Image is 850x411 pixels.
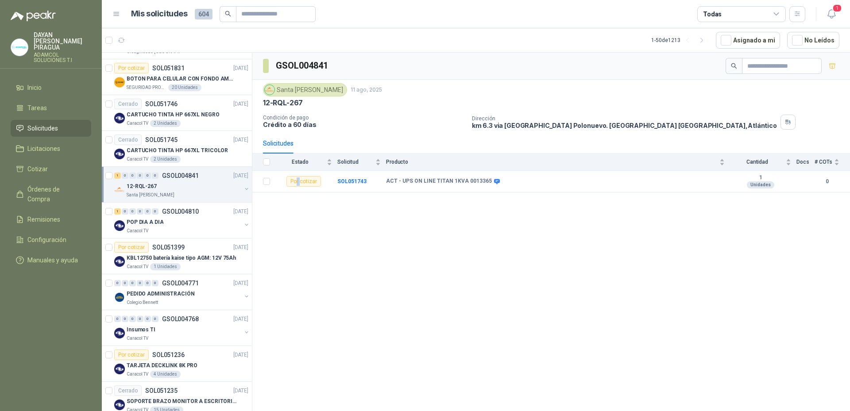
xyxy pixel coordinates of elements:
p: TARJETA DECKLINK 8K PRO [127,361,197,370]
div: 1 Unidades [150,263,181,270]
b: 0 [815,177,839,186]
a: Por cotizarSOL051236[DATE] Company LogoTARJETA DECKLINK 8K PROCaracol TV4 Unidades [102,346,252,382]
b: ACT - UPS ON LINE TITAN 1KVA 0013365 [386,178,492,185]
img: Company Logo [114,399,125,410]
div: 0 [152,173,158,179]
p: Caracol TV [127,156,148,163]
a: Por cotizarSOL051399[DATE] Company LogoKBL12750 batería kaise tipo AGM: 12V 75AhCaracol TV1 Unidades [102,238,252,274]
p: [DATE] [233,279,248,288]
span: 604 [195,9,212,19]
p: DAYAN [PERSON_NAME] PIRAGUA [34,32,91,50]
div: Cerrado [114,385,142,396]
a: CerradoSOL051746[DATE] Company LogoCARTUCHO TINTA HP 667XL NEGROCaracol TV2 Unidades [102,95,252,131]
div: Por cotizar [114,63,149,73]
div: Cerrado [114,99,142,109]
span: Cantidad [730,159,784,165]
th: Estado [275,154,337,171]
a: Órdenes de Compra [11,181,91,207]
img: Company Logo [265,85,274,95]
div: 0 [144,316,151,322]
div: Solicitudes [263,138,294,148]
a: 1 0 0 0 0 0 GSOL004810[DATE] Company LogoPOP DIA A DIACaracol TV [114,206,250,234]
span: Órdenes de Compra [27,184,83,204]
div: Por cotizar [114,350,149,360]
a: Manuales y ayuda [11,252,91,269]
b: 1 [730,174,791,181]
span: Remisiones [27,215,60,224]
div: Unidades [747,181,774,188]
p: Caracol TV [127,227,148,234]
a: Licitaciones [11,140,91,157]
img: Company Logo [114,113,125,123]
p: POP DIA A DIA [127,218,163,227]
span: 1 [832,4,842,12]
h3: GSOL004841 [276,59,329,73]
img: Company Logo [114,256,125,267]
div: 0 [152,208,158,215]
p: [DATE] [233,315,248,323]
p: [DATE] [233,207,248,216]
p: Caracol TV [127,263,148,270]
span: Estado [275,159,325,165]
img: Company Logo [11,39,28,56]
p: [DATE] [233,136,248,144]
div: 1 [114,208,121,215]
p: BOTON PARA CELULAR CON FONDO AMARILLO [127,75,237,83]
a: 0 0 0 0 0 0 GSOL004771[DATE] Company LogoPEDIDO ADMINISTRACIÓNColegio Bennett [114,278,250,306]
p: 11 ago, 2025 [351,86,382,94]
div: 2 Unidades [150,120,181,127]
div: 0 [152,280,158,286]
a: SOL051743 [337,178,367,184]
p: KBL12750 batería kaise tipo AGM: 12V 75Ah [127,254,236,262]
p: 12-RQL-267 [263,98,303,108]
div: 0 [122,280,128,286]
p: km 6.3 via [GEOGRAPHIC_DATA] Polonuevo. [GEOGRAPHIC_DATA] [GEOGRAPHIC_DATA] , Atlántico [472,122,777,129]
a: Configuración [11,231,91,248]
p: SOL051236 [152,352,185,358]
img: Company Logo [114,184,125,195]
a: Cotizar [11,161,91,177]
span: Manuales y ayuda [27,255,78,265]
div: 4 Unidades [150,371,181,378]
p: SOL051746 [145,101,178,107]
p: PEDIDO ADMINISTRACIÓN [127,290,194,298]
span: Tareas [27,103,47,113]
p: Crédito a 60 días [263,121,465,128]
div: 0 [129,280,136,286]
p: [DATE] [233,100,248,108]
p: SOL051831 [152,65,185,71]
div: 0 [144,173,151,179]
button: Asignado a mi [716,32,780,49]
div: 0 [122,208,128,215]
th: Docs [796,154,815,171]
p: [DATE] [233,64,248,73]
div: 0 [114,316,121,322]
div: 1 - 50 de 1213 [651,33,709,47]
p: [DATE] [233,387,248,395]
th: Solicitud [337,154,386,171]
p: [DATE] [233,351,248,359]
div: Cerrado [114,134,142,145]
span: search [225,11,231,17]
p: [DATE] [233,172,248,180]
a: 0 0 0 0 0 0 GSOL004768[DATE] Company LogoInsumos TICaracol TV [114,314,250,342]
img: Company Logo [114,328,125,338]
div: 0 [137,280,143,286]
p: GSOL004768 [162,316,199,322]
p: CARTUCHO TINTA HP 667XL NEGRO [127,111,220,119]
div: 0 [137,173,143,179]
div: 2 Unidades [150,156,181,163]
div: 1 [114,173,121,179]
a: 1 0 0 0 0 0 GSOL004841[DATE] Company Logo12-RQL-267Santa [PERSON_NAME] [114,170,250,199]
p: CARTUCHO TINTA HP 667XL TRICOLOR [127,146,228,155]
img: Company Logo [114,149,125,159]
p: Insumos TI [127,326,155,334]
div: 0 [122,316,128,322]
p: ADAMCOL SOLUCIONES T.I [34,52,91,63]
p: Colegio Bennett [127,299,158,306]
p: 12-RQL-267 [127,182,157,191]
p: Dirección [472,115,777,122]
a: Por cotizarSOL051831[DATE] Company LogoBOTON PARA CELULAR CON FONDO AMARILLOSEGURIDAD PROVISER LT... [102,59,252,95]
div: 0 [129,316,136,322]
